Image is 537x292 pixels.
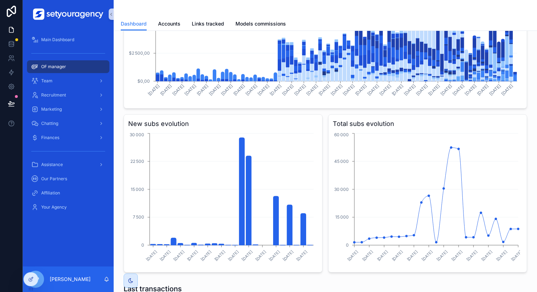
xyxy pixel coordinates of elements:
text: [DATE] [254,249,267,262]
a: Team [27,75,109,87]
tspan: [DATE] [366,83,380,97]
tspan: 15 000 [131,187,144,192]
tspan: [DATE] [305,83,319,97]
span: Our Partners [41,176,67,182]
a: Recruitment [27,89,109,101]
a: Assistance [27,158,109,171]
img: App logo [33,9,103,20]
a: Our Partners [27,172,109,185]
tspan: 22 500 [130,159,144,164]
tspan: [DATE] [476,83,489,97]
a: Your Agency [27,201,109,214]
tspan: [DATE] [293,83,307,97]
tspan: [DATE] [281,83,294,97]
tspan: [DATE] [500,83,514,97]
tspan: [DATE] [488,83,502,97]
tspan: [DATE] [159,83,173,97]
text: [DATE] [227,249,240,262]
text: [DATE] [421,249,434,262]
a: Accounts [158,17,180,32]
tspan: $0,00 [137,78,150,84]
tspan: [DATE] [330,83,343,97]
tspan: [DATE] [220,83,234,97]
text: [DATE] [213,249,226,262]
text: [DATE] [480,249,493,262]
text: [DATE] [200,249,212,262]
span: Recruitment [41,92,66,98]
tspan: [DATE] [244,83,258,97]
text: [DATE] [346,249,359,262]
a: Affiliation [27,187,109,199]
tspan: [DATE] [379,83,392,97]
tspan: 30 000 [334,187,349,192]
tspan: [DATE] [354,83,368,97]
a: Finances [27,131,109,144]
span: Chatting [41,121,58,126]
span: Assistance [41,162,63,167]
tspan: 45 000 [334,159,349,164]
a: Models commissions [235,17,286,32]
div: scrollable content [23,28,114,223]
tspan: 60 000 [334,132,349,137]
tspan: [DATE] [147,83,161,97]
a: Dashboard [121,17,147,31]
tspan: 15 000 [335,214,349,220]
tspan: [DATE] [452,83,465,97]
a: Chatting [27,117,109,130]
div: chart [333,132,522,268]
span: Marketing [41,106,62,112]
tspan: [DATE] [208,83,221,97]
text: [DATE] [172,249,185,262]
text: [DATE] [159,249,172,262]
span: Dashboard [121,20,147,27]
text: [DATE] [436,249,449,262]
text: [DATE] [282,249,294,262]
tspan: [DATE] [184,83,197,97]
span: OF manager [41,64,66,70]
tspan: [DATE] [464,83,477,97]
tspan: $2 500,00 [129,50,150,56]
tspan: [DATE] [318,83,331,97]
text: [DATE] [145,249,158,262]
h3: New subs evolution [128,119,318,129]
text: [DATE] [391,249,404,262]
tspan: [DATE] [171,83,185,97]
text: [DATE] [186,249,199,262]
tspan: [DATE] [269,83,282,97]
span: Accounts [158,20,180,27]
tspan: 30 000 [130,132,144,137]
span: Your Agency [41,204,67,210]
tspan: [DATE] [439,83,453,97]
tspan: [DATE] [415,83,429,97]
a: Links tracked [192,17,224,32]
tspan: [DATE] [391,83,404,97]
tspan: [DATE] [257,83,270,97]
div: chart [128,132,318,268]
text: [DATE] [495,249,508,262]
tspan: 0 [141,242,144,248]
a: OF manager [27,60,109,73]
h3: Total subs evolution [333,119,522,129]
span: Finances [41,135,59,141]
span: Models commissions [235,20,286,27]
tspan: 0 [346,242,349,248]
tspan: 7 500 [133,214,144,220]
span: Main Dashboard [41,37,74,43]
text: [DATE] [376,249,389,262]
tspan: [DATE] [342,83,356,97]
text: [DATE] [241,249,254,262]
p: [PERSON_NAME] [50,276,91,283]
tspan: [DATE] [232,83,246,97]
text: [DATE] [466,249,478,262]
tspan: [DATE] [196,83,209,97]
tspan: [DATE] [427,83,441,97]
span: Team [41,78,53,84]
a: Marketing [27,103,109,116]
span: Links tracked [192,20,224,27]
text: [DATE] [406,249,419,262]
text: [DATE] [268,249,281,262]
span: Affiliation [41,190,60,196]
a: Main Dashboard [27,33,109,46]
tspan: [DATE] [403,83,416,97]
text: [DATE] [295,249,308,262]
